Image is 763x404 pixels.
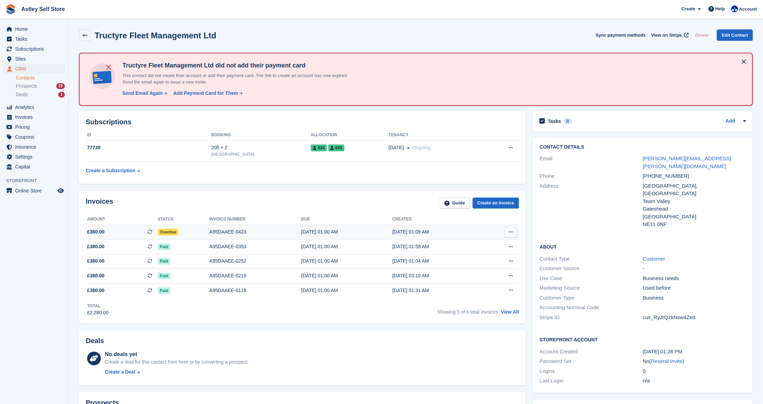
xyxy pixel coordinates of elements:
[596,29,646,41] button: Sync payment methods
[539,294,643,302] div: Customer Type
[539,367,643,375] div: Logins
[717,29,753,41] a: Edit Contact
[87,272,105,279] span: £380.00
[209,228,301,236] div: A95DAAEE-0423
[15,34,56,44] span: Tasks
[731,5,738,12] img: Gemma Parkinson
[122,90,163,97] div: Send Email Again
[15,64,56,74] span: CRM
[726,117,735,125] a: Add
[539,275,643,282] div: Use Case
[158,214,209,225] th: Status
[16,75,65,81] a: Contacts
[211,130,311,141] th: Booking
[15,54,56,64] span: Sites
[170,90,243,97] a: Add Payment Card for Them
[392,214,484,225] th: Created
[539,243,746,250] h2: About
[120,72,360,86] p: This contact did not create their account or add their payment card. The link to create an accoun...
[15,122,56,132] span: Pricing
[120,62,360,70] h4: Tructyre Fleet Management Ltd did not add their payment card
[301,287,392,294] div: [DATE] 01:00 AM
[3,162,65,172] a: menu
[648,29,690,41] a: View on Stripe
[392,257,484,265] div: [DATE] 01:04 AM
[3,186,65,195] a: menu
[19,3,68,15] a: Astley Self Store
[15,24,56,34] span: Home
[3,24,65,34] a: menu
[3,54,65,64] a: menu
[539,377,643,385] div: Last Login
[539,284,643,292] div: Marketing Source
[211,151,311,157] div: [GEOGRAPHIC_DATA]
[649,358,684,364] span: ( )
[209,243,301,250] div: A95DAAEE-0353
[440,198,470,209] a: Guide
[539,304,643,312] div: Accounting Nominal Code
[158,243,170,250] span: Paid
[158,273,170,279] span: Paid
[15,152,56,162] span: Settings
[87,228,105,236] span: £380.00
[15,102,56,112] span: Analytics
[3,44,65,54] a: menu
[16,91,28,98] span: Deals
[715,5,725,12] span: Help
[539,265,643,273] div: Customer Source
[86,144,211,151] div: 77730
[643,294,746,302] div: Business
[539,255,643,263] div: Contact Type
[643,172,746,180] div: [PHONE_NUMBER]
[692,29,711,41] button: Delete
[643,314,746,321] div: cus_RyJrQ2kNsw4Zed
[301,257,392,265] div: [DATE] 01:00 AM
[16,83,37,89] span: Prospects
[301,272,392,279] div: [DATE] 01:00 AM
[209,287,301,294] div: A95DAAEE-0118
[105,368,135,376] div: Create a Deal
[58,92,65,98] div: 1
[105,368,249,376] a: Create a Deal
[86,198,113,209] h2: Invoices
[643,284,746,292] div: Used before
[15,44,56,54] span: Subscriptions
[643,348,746,356] div: [DATE] 01:28 PM
[3,142,65,152] a: menu
[643,367,746,375] div: 0
[95,31,216,40] h2: Tructyre Fleet Management Ltd
[539,314,643,321] div: Stripe ID
[88,62,117,91] img: no-card-linked-e7822e413c904bf8b177c4d89f31251c4716f9871600ec3ca5bfc59e148c83f4.svg
[86,164,140,177] a: Create a Subscription
[392,272,484,279] div: [DATE] 03:19 AM
[173,90,238,97] div: Add Payment Card for Them
[5,4,16,14] img: stora-icon-8386f47178a22dfd0bd8f6a31ec36ba5ce8667c1dd55bd0f319d3a0aa187defe.svg
[392,243,484,250] div: [DATE] 01:58 AM
[501,309,519,315] a: View All
[87,287,105,294] span: £380.00
[301,243,392,250] div: [DATE] 01:00 AM
[3,152,65,162] a: menu
[392,287,484,294] div: [DATE] 01:31 AM
[87,257,105,265] span: £380.00
[643,265,746,273] div: -
[3,64,65,74] a: menu
[158,229,179,236] span: Overdue
[681,5,695,12] span: Create
[56,83,65,89] div: 15
[643,213,746,221] div: [GEOGRAPHIC_DATA]
[643,256,665,262] a: Customer
[548,118,561,124] h2: Tasks
[651,32,682,39] span: View on Stripe
[16,83,65,90] a: Prospects 15
[3,112,65,122] a: menu
[158,258,170,265] span: Paid
[86,118,519,126] h2: Subscriptions
[6,177,68,184] span: Storefront
[311,130,389,141] th: Allocation
[15,162,56,172] span: Capital
[651,358,682,364] a: Resend Invite
[86,167,135,174] div: Create a Subscription
[105,358,249,366] div: Create a deal for this contact from here or by converting a prospect.
[739,6,757,13] span: Account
